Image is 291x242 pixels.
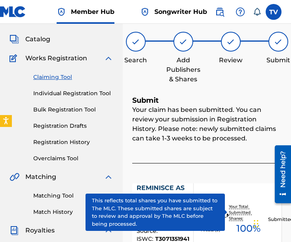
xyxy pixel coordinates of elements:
[226,37,236,46] img: step indicator icon for Review
[33,106,113,114] a: Bulk Registration Tool
[25,172,56,182] span: Matching
[254,212,259,236] div: Drag
[10,35,50,44] a: CatalogCatalog
[164,56,203,84] div: Add Publishers & Shares
[137,183,189,202] div: REMINISCE AS A KID
[131,37,141,46] img: step indicator icon for Search
[229,204,268,221] p: Your Total Submitted Shares:
[10,172,19,182] img: Matching
[266,4,281,20] div: User Menu
[215,7,224,17] img: search
[71,7,114,16] span: Member Hub
[10,54,20,63] img: Works Registration
[116,56,156,65] div: Search
[212,4,228,20] a: Public Search
[274,37,283,46] img: step indicator icon for Submit
[132,96,281,105] h5: Submit
[25,226,55,235] span: Royalties
[25,54,87,63] span: Works Registration
[57,7,66,17] img: Top Rightsholder
[137,207,188,215] span: Submission Date :
[33,73,113,81] a: Claiming Tool
[154,7,207,16] span: Songwriter Hub
[140,7,150,17] img: Top Rightsholder
[211,56,251,65] div: Review
[132,105,281,163] div: Your claim has been submitted. You can review your submission in Registration History. Please not...
[33,192,113,200] a: Matching Tool
[33,154,113,163] a: Overclaims Tool
[104,226,113,235] img: expand
[137,213,157,221] span: [DATE]
[104,172,113,182] img: expand
[269,142,291,206] iframe: Resource Center
[253,8,261,16] div: Notifications
[10,15,57,25] a: SummarySummary
[33,138,113,146] a: Registration History
[232,4,248,20] div: Help
[33,122,113,130] a: Registration Drafts
[33,89,113,98] a: Individual Registration Tool
[10,226,19,235] img: Royalties
[104,54,113,63] img: expand
[179,37,188,46] img: step indicator icon for Add Publishers & Shares
[25,35,50,44] span: Catalog
[236,221,261,236] span: 100 %
[201,221,229,233] div: Recording Artists ( 0 )
[201,212,229,219] div: [PERSON_NAME]
[201,206,229,212] div: Writers ( 1 )
[236,7,245,17] img: help
[251,204,291,242] iframe: Chat Widget
[137,221,170,234] span: Submission Source :
[10,35,19,44] img: Catalog
[33,208,113,216] a: Match History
